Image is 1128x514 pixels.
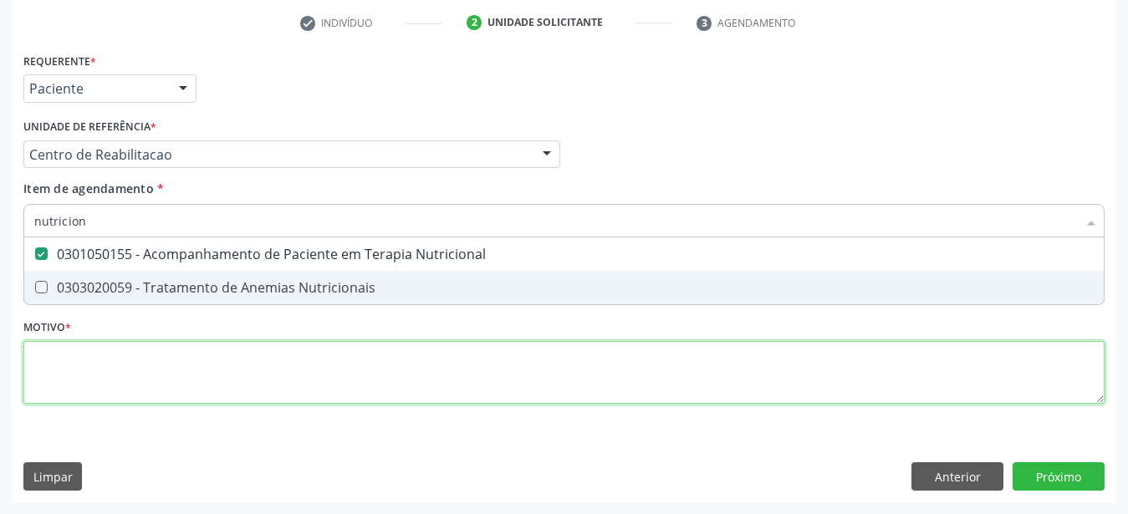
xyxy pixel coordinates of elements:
[1013,462,1105,491] button: Próximo
[23,115,156,140] label: Unidade de referência
[23,181,154,196] span: Item de agendamento
[34,281,1094,294] div: 0303020059 - Tratamento de Anemias Nutricionais
[34,204,1077,237] input: Buscar por procedimentos
[911,462,1003,491] button: Anterior
[29,80,162,97] span: Paciente
[467,15,482,30] div: 2
[29,146,526,163] span: Centro de Reabilitacao
[34,247,1094,261] div: 0301050155 - Acompanhamento de Paciente em Terapia Nutricional
[23,48,96,74] label: Requerente
[23,315,71,341] label: Motivo
[487,15,603,30] div: Unidade solicitante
